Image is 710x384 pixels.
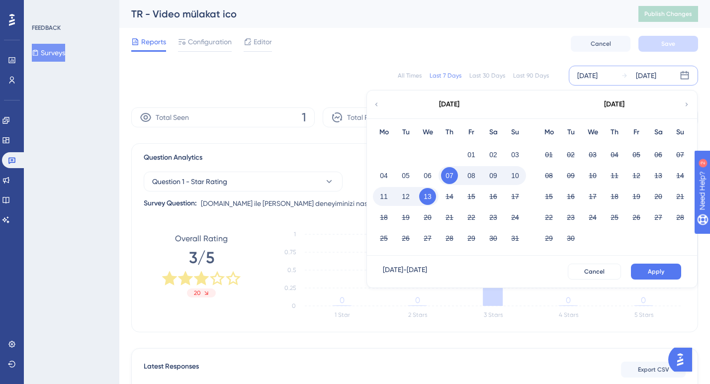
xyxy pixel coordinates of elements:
button: 03 [584,146,601,163]
span: Configuration [188,36,232,48]
div: We [582,126,604,138]
div: Last 30 Days [469,72,505,80]
button: 07 [441,167,458,184]
button: 24 [507,209,524,226]
span: Publish Changes [644,10,692,18]
button: Cancel [568,264,621,280]
button: 14 [672,167,689,184]
div: Th [604,126,625,138]
tspan: 0.25 [284,285,296,291]
span: Apply [648,268,664,276]
div: Mo [538,126,560,138]
button: 18 [375,209,392,226]
button: 26 [397,230,414,247]
span: Save [661,40,675,48]
div: All Times [398,72,422,80]
text: 5 Stars [634,311,653,318]
button: Surveys [32,44,65,62]
button: 03 [507,146,524,163]
button: 11 [606,167,623,184]
div: Fr [460,126,482,138]
button: 04 [606,146,623,163]
iframe: UserGuiding AI Assistant Launcher [668,345,698,375]
span: Question Analytics [144,152,202,164]
button: 10 [507,167,524,184]
div: Su [504,126,526,138]
div: Tu [395,126,417,138]
div: Th [439,126,460,138]
button: 02 [485,146,502,163]
button: 23 [485,209,502,226]
button: 20 [419,209,436,226]
button: 02 [562,146,579,163]
button: 27 [650,209,667,226]
span: Overall Rating [175,233,228,245]
text: 3 Stars [484,311,503,318]
text: 1 Star [335,311,350,318]
button: 31 [507,230,524,247]
button: 09 [562,167,579,184]
div: [DATE] [577,70,598,82]
span: 20 [194,289,201,297]
div: Tu [560,126,582,138]
button: 16 [562,188,579,205]
button: 21 [441,209,458,226]
button: 23 [562,209,579,226]
button: 15 [463,188,480,205]
button: 16 [485,188,502,205]
button: 13 [419,188,436,205]
button: 27 [419,230,436,247]
button: Apply [631,264,681,280]
tspan: 0.5 [287,267,296,274]
button: 05 [397,167,414,184]
div: FEEDBACK [32,24,61,32]
span: [DOMAIN_NAME] ile [PERSON_NAME] deneyiminizi nasıl değerlendirirsiniz? [201,197,431,209]
button: 06 [650,146,667,163]
button: 14 [441,188,458,205]
button: 05 [628,146,645,163]
tspan: 0 [340,295,345,305]
span: Total Seen [156,111,189,123]
button: 29 [463,230,480,247]
button: 25 [375,230,392,247]
span: Latest Responses [144,361,199,379]
span: 3/5 [189,247,214,269]
button: 17 [584,188,601,205]
button: 19 [397,209,414,226]
button: 30 [485,230,502,247]
tspan: 0 [292,302,296,309]
button: 12 [397,188,414,205]
span: Need Help? [23,2,62,14]
div: Mo [373,126,395,138]
div: [DATE] - [DATE] [383,264,427,280]
button: 26 [628,209,645,226]
div: [DATE] [439,98,459,110]
tspan: 0.75 [284,249,296,256]
text: 2 Stars [408,311,427,318]
button: 11 [375,188,392,205]
button: Publish Changes [638,6,698,22]
tspan: 0 [415,295,420,305]
div: Su [669,126,691,138]
tspan: 1 [294,231,296,238]
div: Sa [647,126,669,138]
div: Last 90 Days [513,72,549,80]
span: Export CSV [638,366,669,374]
button: Cancel [571,36,630,52]
button: 20 [650,188,667,205]
button: 01 [540,146,557,163]
div: Sa [482,126,504,138]
button: 29 [540,230,557,247]
div: We [417,126,439,138]
div: Fr [625,126,647,138]
button: 06 [419,167,436,184]
button: 22 [463,209,480,226]
span: Editor [254,36,272,48]
button: 13 [650,167,667,184]
span: Cancel [591,40,611,48]
button: 22 [540,209,557,226]
div: Last 7 Days [430,72,461,80]
div: [DATE] [604,98,624,110]
button: 18 [606,188,623,205]
button: 28 [672,209,689,226]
